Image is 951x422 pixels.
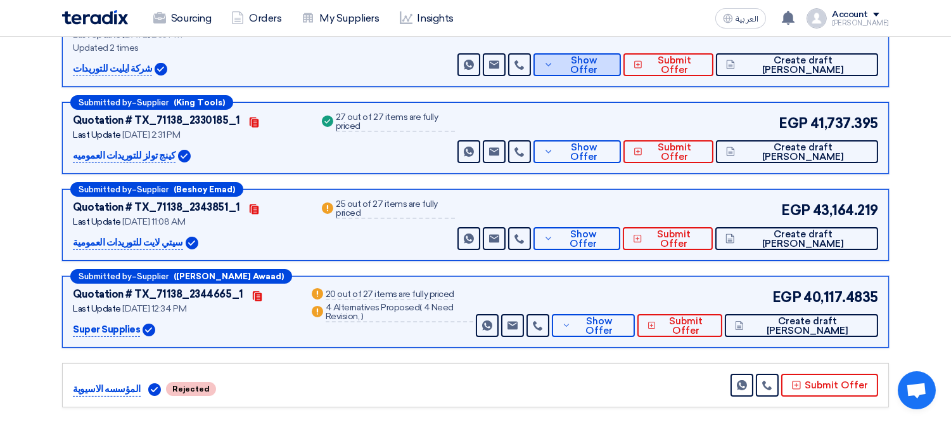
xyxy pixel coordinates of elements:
[803,287,878,308] span: 40,117.4835
[336,200,455,219] div: 25 out of 27 items are fully priced
[781,374,878,397] button: Submit Offer
[736,15,758,23] span: العربية
[772,287,801,308] span: EGP
[646,230,703,249] span: Submit Offer
[79,185,132,194] span: Submitted by
[73,148,176,164] p: كينج تولز للتوريدات العموميه
[186,237,198,249] img: Verified Account
[898,371,936,409] a: Open chat
[73,216,121,227] span: Last Update
[552,314,634,337] button: Show Offer
[73,382,141,397] p: المؤسسه الاسيوية
[716,53,878,76] button: Create draft [PERSON_NAME]
[221,4,291,32] a: Orders
[725,314,878,337] button: Create draft [PERSON_NAME]
[637,314,723,337] button: Submit Offer
[143,4,221,32] a: Sourcing
[813,200,878,221] span: 43,164.219
[557,143,611,162] span: Show Offer
[73,41,304,55] div: Updated 2 times
[747,317,868,336] span: Create draft [PERSON_NAME]
[73,322,140,338] p: Super Supplies
[716,140,878,163] button: Create draft [PERSON_NAME]
[73,303,121,314] span: Last Update
[738,56,868,75] span: Create draft [PERSON_NAME]
[70,182,243,197] div: –
[174,185,235,194] b: (Beshoy Emad)
[810,113,878,134] span: 41,737.395
[122,216,185,227] span: [DATE] 11:08 AM
[137,185,169,194] span: Supplier
[574,317,624,336] span: Show Offer
[336,113,455,132] div: 27 out of 27 items are fully priced
[79,272,132,280] span: Submitted by
[807,8,827,29] img: profile_test.png
[779,113,808,134] span: EGP
[738,143,868,162] span: Create draft [PERSON_NAME]
[291,4,389,32] a: My Suppliers
[646,143,703,162] span: Submit Offer
[79,98,132,107] span: Submitted by
[178,150,191,162] img: Verified Account
[73,62,152,77] p: شركة ايليت للتوريدات
[326,303,474,322] div: 4 Alternatives Proposed
[122,303,186,314] span: [DATE] 12:34 PM
[361,311,364,322] span: )
[715,8,766,29] button: العربية
[174,98,225,107] b: (King Tools)
[137,272,169,280] span: Supplier
[174,272,284,280] b: ([PERSON_NAME] Awaad)
[122,129,180,140] span: [DATE] 2:31 PM
[623,140,713,163] button: Submit Offer
[70,269,292,284] div: –
[166,382,216,396] span: Rejected
[143,324,155,336] img: Verified Account
[533,140,620,163] button: Show Offer
[148,383,161,396] img: Verified Account
[738,230,868,249] span: Create draft [PERSON_NAME]
[533,53,620,76] button: Show Offer
[73,200,240,215] div: Quotation # TX_71138_2343851_1
[781,200,810,221] span: EGP
[390,4,464,32] a: Insights
[420,302,423,313] span: (
[73,235,183,251] p: سيتي لايت للتوريدات العمومية
[73,287,243,302] div: Quotation # TX_71138_2344665_1
[62,10,128,25] img: Teradix logo
[659,317,712,336] span: Submit Offer
[715,227,878,250] button: Create draft [PERSON_NAME]
[623,53,713,76] button: Submit Offer
[73,129,121,140] span: Last Update
[557,56,611,75] span: Show Offer
[326,302,454,322] span: 4 Need Revision,
[326,290,454,300] div: 20 out of 27 items are fully priced
[623,227,713,250] button: Submit Offer
[137,98,169,107] span: Supplier
[73,113,240,128] div: Quotation # TX_71138_2330185_1
[155,63,167,76] img: Verified Account
[646,56,703,75] span: Submit Offer
[832,10,868,20] div: Account
[832,20,889,27] div: [PERSON_NAME]
[556,230,610,249] span: Show Offer
[533,227,621,250] button: Show Offer
[70,95,233,110] div: –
